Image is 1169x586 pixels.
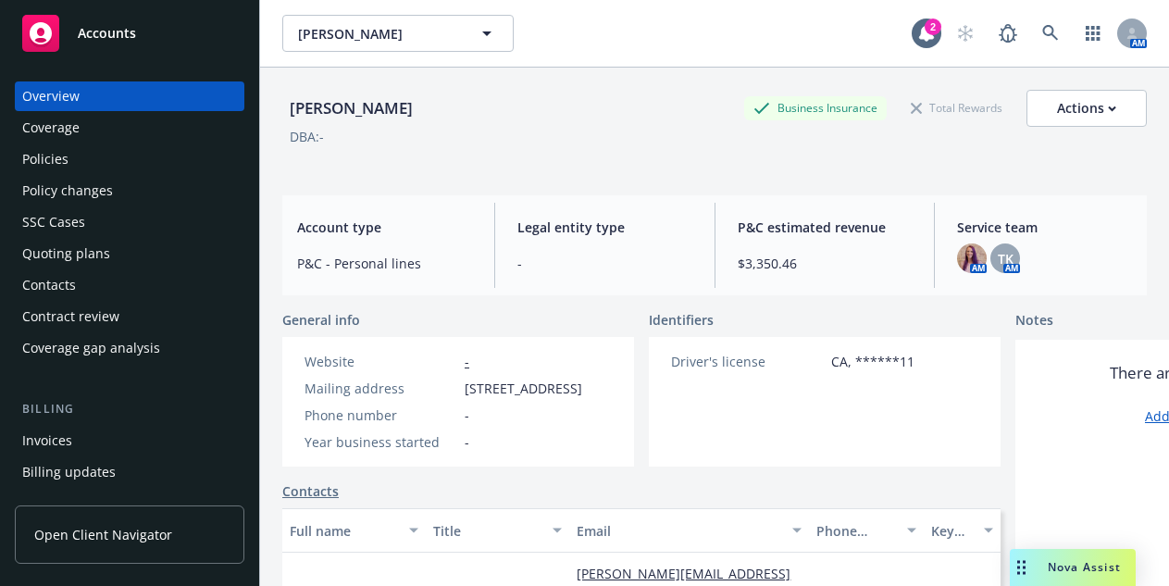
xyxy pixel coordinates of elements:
div: Invoices [22,426,72,455]
span: P&C estimated revenue [738,218,913,237]
div: Billing updates [22,457,116,487]
button: Nova Assist [1010,549,1136,586]
div: Contacts [22,270,76,300]
span: P&C - Personal lines [297,254,472,273]
div: Phone number [305,405,457,425]
div: Coverage [22,113,80,143]
a: Account charges [15,489,244,518]
div: [PERSON_NAME] [282,96,420,120]
span: $3,350.46 [738,254,913,273]
button: [PERSON_NAME] [282,15,514,52]
div: SSC Cases [22,207,85,237]
span: Identifiers [649,310,714,330]
a: Coverage [15,113,244,143]
a: Switch app [1075,15,1112,52]
div: Key contact [931,521,973,541]
span: - [465,432,469,452]
button: Actions [1026,90,1147,127]
button: Key contact [924,508,1001,553]
div: Total Rewards [902,96,1012,119]
span: Nova Assist [1048,559,1121,575]
a: Quoting plans [15,239,244,268]
span: Account type [297,218,472,237]
a: Invoices [15,426,244,455]
div: Quoting plans [22,239,110,268]
span: [PERSON_NAME] [298,24,458,44]
a: Start snowing [947,15,984,52]
div: 2 [925,19,941,35]
span: Service team [957,218,1132,237]
div: Year business started [305,432,457,452]
a: Policy changes [15,176,244,206]
a: SSC Cases [15,207,244,237]
button: Phone number [809,508,924,553]
a: Policies [15,144,244,174]
a: Coverage gap analysis [15,333,244,363]
a: Billing updates [15,457,244,487]
span: Legal entity type [517,218,692,237]
span: [STREET_ADDRESS] [465,379,582,398]
div: Full name [290,521,398,541]
span: TK [998,249,1014,268]
a: Accounts [15,7,244,59]
a: Overview [15,81,244,111]
div: Coverage gap analysis [22,333,160,363]
button: Email [569,508,809,553]
div: Account charges [22,489,125,518]
div: Driver's license [671,352,824,371]
div: Contract review [22,302,119,331]
span: Accounts [78,26,136,41]
span: - [465,405,469,425]
span: - [517,254,692,273]
span: General info [282,310,360,330]
div: Drag to move [1010,549,1033,586]
div: DBA: - [290,127,324,146]
div: Policies [22,144,68,174]
div: Title [433,521,541,541]
div: Mailing address [305,379,457,398]
a: Search [1032,15,1069,52]
span: Open Client Navigator [34,525,172,544]
div: Billing [15,400,244,418]
div: Actions [1057,91,1116,126]
a: Contacts [282,481,339,501]
div: Business Insurance [744,96,887,119]
img: photo [957,243,987,273]
a: - [465,353,469,370]
button: Full name [282,508,426,553]
div: Policy changes [22,176,113,206]
div: Overview [22,81,80,111]
a: Contract review [15,302,244,331]
a: Report a Bug [989,15,1026,52]
a: Contacts [15,270,244,300]
div: Website [305,352,457,371]
div: Phone number [816,521,896,541]
span: Notes [1015,310,1053,332]
button: Title [426,508,569,553]
div: Email [577,521,781,541]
